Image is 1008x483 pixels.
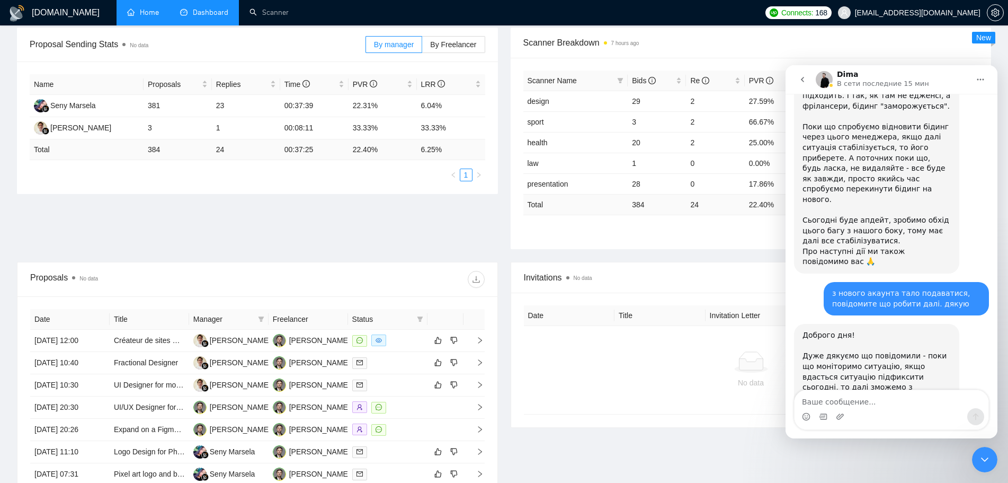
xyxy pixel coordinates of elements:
[628,111,686,132] td: 3
[745,132,803,153] td: 25.00%
[450,470,458,478] span: dislike
[524,305,615,326] th: Date
[448,468,460,480] button: dislike
[144,139,212,160] td: 384
[745,111,803,132] td: 66.67%
[417,316,423,322] span: filter
[273,334,286,347] img: KY
[256,311,266,327] span: filter
[356,359,363,366] span: mail
[450,336,458,345] span: dislike
[212,95,280,117] td: 23
[210,401,271,413] div: [PERSON_NAME]
[193,469,255,478] a: SMSeny Marsela
[468,470,484,478] span: right
[130,42,148,48] span: No data
[289,379,350,391] div: [PERSON_NAME]
[468,359,484,366] span: right
[210,446,255,458] div: Seny Marsela
[417,95,485,117] td: 6.04%
[50,347,59,356] button: Добавить вложение
[352,313,413,325] span: Status
[182,343,199,360] button: Отправить сообщение…
[349,139,417,160] td: 22.40 %
[749,76,774,85] span: PVR
[468,403,484,411] span: right
[468,381,484,389] span: right
[766,77,773,84] span: info-circle
[460,169,472,181] li: 1
[528,180,568,188] a: presentation
[574,275,592,281] span: No data
[110,419,189,441] td: Expand on a Figma Design to Add More Functionality
[30,309,110,330] th: Date
[193,379,207,392] img: AY
[528,97,549,106] a: design
[110,330,189,352] td: Créateur de sites web premium pour collaboration long terme – Agence Novexa
[273,336,350,344] a: KY[PERSON_NAME]
[476,172,482,178] span: right
[770,8,778,17] img: upwork-logo.png
[376,337,382,344] span: eye
[33,347,42,356] button: Средство выбора GIF-файла
[114,381,329,389] a: UI Designer for mobile apps, hero sections and other UI elements
[611,40,639,46] time: 7 hours ago
[417,117,485,139] td: 33.33%
[273,469,350,478] a: KY[PERSON_NAME]
[114,425,289,434] a: Expand on a Figma Design to Add More Functionality
[706,305,797,326] th: Invitation Letter
[432,468,444,480] button: like
[249,8,289,17] a: searchScanner
[786,65,997,438] iframe: Intercom live chat
[432,356,444,369] button: like
[450,381,458,389] span: dislike
[114,403,358,411] a: UI/UX Designer for SaaS Tool – Refine Concept & Design for Core Screen
[617,77,623,84] span: filter
[468,337,484,344] span: right
[34,99,47,112] img: SM
[180,8,188,16] span: dashboard
[421,80,445,89] span: LRR
[987,8,1003,17] span: setting
[815,7,827,19] span: 168
[30,139,144,160] td: Total
[212,117,280,139] td: 1
[976,33,991,42] span: New
[615,73,626,89] span: filter
[193,425,271,433] a: KY[PERSON_NAME]
[702,77,709,84] span: info-circle
[193,336,271,344] a: AY[PERSON_NAME]
[50,122,111,134] div: [PERSON_NAME]
[216,78,268,90] span: Replies
[841,9,848,16] span: user
[210,468,255,480] div: Seny Marsela
[38,217,203,250] div: з нового акаунта тало подаватися, повідомите що робити далі. дякую
[528,76,577,85] span: Scanner Name
[434,358,442,367] span: like
[628,91,686,111] td: 29
[284,80,310,89] span: Time
[745,173,803,194] td: 17.86%
[460,169,472,181] a: 1
[434,447,442,456] span: like
[30,271,257,288] div: Proposals
[632,76,656,85] span: Bids
[472,169,485,181] button: right
[448,445,460,458] button: dislike
[16,347,25,356] button: Средство выбора эмодзи
[273,423,286,436] img: KY
[289,401,350,413] div: [PERSON_NAME]
[30,330,110,352] td: [DATE] 12:00
[127,8,159,17] a: homeHome
[30,374,110,397] td: [DATE] 10:30
[438,80,445,87] span: info-circle
[193,8,228,17] span: Dashboard
[8,5,25,22] img: logo
[30,352,110,374] td: [DATE] 10:40
[9,325,203,343] textarea: Ваше сообщение...
[523,36,979,49] span: Scanner Breakdown
[30,38,365,51] span: Proposal Sending Stats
